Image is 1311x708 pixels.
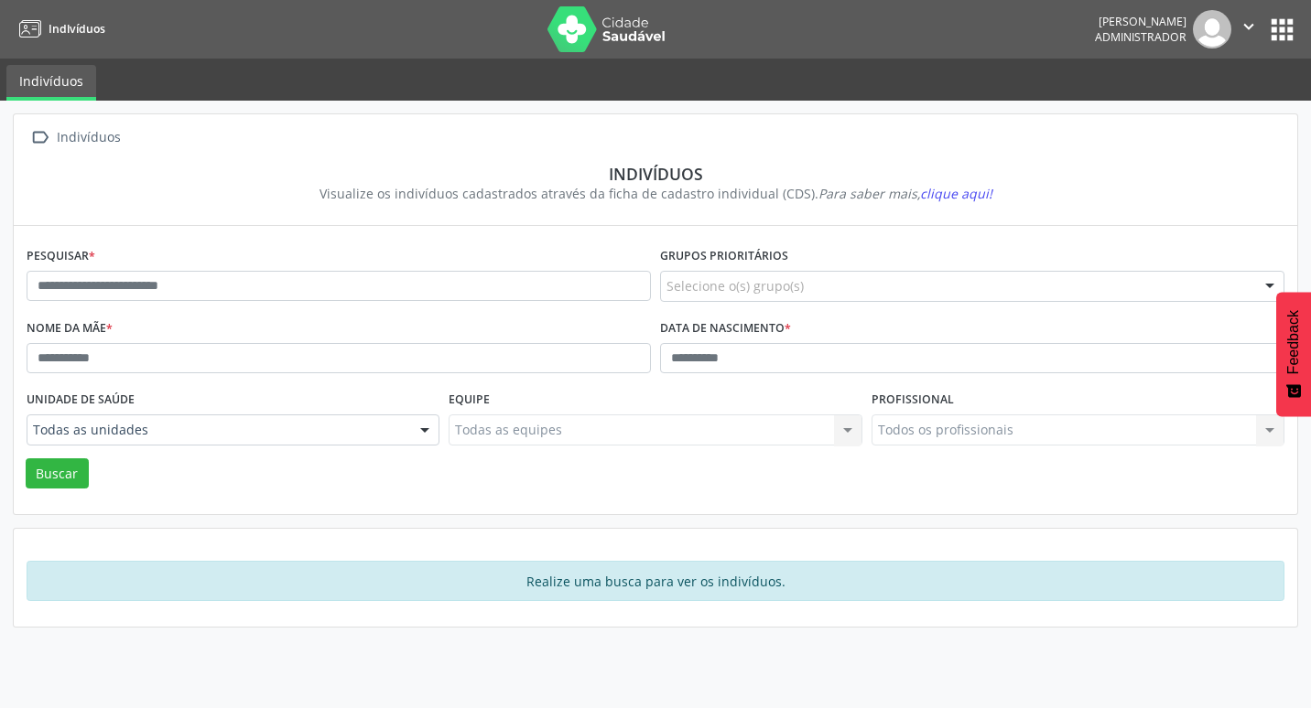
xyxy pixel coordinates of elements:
label: Nome da mãe [27,315,113,343]
span: Indivíduos [49,21,105,37]
button: apps [1266,14,1298,46]
span: Todas as unidades [33,421,402,439]
span: clique aqui! [920,185,992,202]
a:  Indivíduos [27,124,124,151]
label: Profissional [872,386,954,414]
label: Data de nascimento [660,315,791,343]
div: Indivíduos [53,124,124,151]
a: Indivíduos [13,14,105,44]
label: Pesquisar [27,242,95,271]
i:  [27,124,53,151]
img: img [1193,10,1231,48]
div: [PERSON_NAME] [1095,14,1186,29]
label: Equipe [449,386,490,414]
i:  [1239,16,1259,37]
i: Para saber mais, [818,185,992,202]
label: Grupos prioritários [660,242,788,271]
a: Indivíduos [6,65,96,101]
button: Feedback - Mostrar pesquisa [1276,292,1311,416]
span: Administrador [1095,29,1186,45]
div: Realize uma busca para ver os indivíduos. [27,561,1284,601]
label: Unidade de saúde [27,386,135,414]
div: Indivíduos [39,164,1272,184]
span: Selecione o(s) grupo(s) [666,276,804,295]
span: Feedback [1285,310,1302,374]
div: Visualize os indivíduos cadastrados através da ficha de cadastro individual (CDS). [39,184,1272,203]
button:  [1231,10,1266,48]
button: Buscar [26,458,89,489]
